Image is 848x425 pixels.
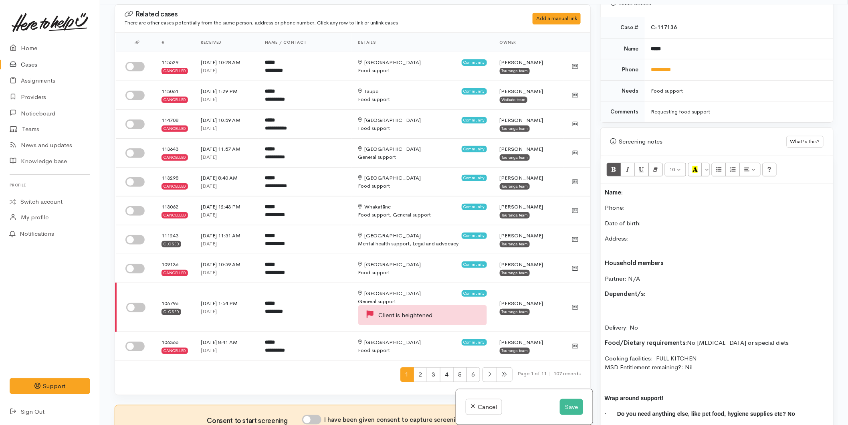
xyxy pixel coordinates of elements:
b: Food/Dietary requirements: [605,339,687,346]
p: Delivery: No [605,305,829,332]
div: [GEOGRAPHIC_DATA] [358,174,421,182]
button: Recent Color [688,163,703,176]
time: [DATE] [201,269,217,276]
button: Underline (CTRL+U) [635,163,649,176]
th: Received [194,33,258,52]
div: [PERSON_NAME] [500,116,557,124]
button: Ordered list (CTRL+SHIFT+NUM8) [726,163,740,176]
p: Cooking facilities: FULL KITCHEN MSD Entitlement remaining?: Nil [605,354,829,372]
span: 5 [453,367,467,382]
div: Food support [358,346,487,354]
time: [DATE] [201,182,217,189]
span: 4 [440,367,454,382]
div: Food support [358,124,487,132]
div: [PERSON_NAME] [500,174,557,182]
div: Waikato team [500,97,528,103]
td: 106796 [155,283,194,332]
span: Community [462,117,487,123]
button: More Color [702,163,710,176]
td: Comments [601,101,645,122]
div: Cancelled [162,348,188,354]
div: [DATE] 8:41 AM [201,338,252,346]
span: 3 [427,367,440,382]
span: Community [462,59,487,66]
small: Page 1 of 11 107 records [517,367,581,389]
button: Bold (CTRL+B) [607,163,621,176]
b: Dependent/s: [605,290,646,297]
div: Tauranga team [500,68,530,74]
td: 111243 [155,225,194,254]
td: 114708 [155,110,194,139]
div: Food support [358,95,487,103]
div: [GEOGRAPHIC_DATA] [358,338,421,346]
span: Community [462,146,487,152]
th: Name / contact [258,33,352,52]
div: [GEOGRAPHIC_DATA] [358,289,421,297]
li: Next page [483,367,497,382]
time: [DATE] [201,125,217,132]
div: Closed [162,309,181,315]
div: [GEOGRAPHIC_DATA] [358,116,421,124]
span: Community [462,88,487,95]
time: [DATE] [201,67,217,74]
div: Whakatāne [358,203,391,211]
div: Tauranga team [500,183,530,190]
div: [DATE] 8:40 AM [201,174,252,182]
div: Food support, General support [358,211,487,219]
th: Details [352,33,493,52]
b: Name: [605,188,623,196]
div: Tauranga team [500,125,530,132]
div: Tauranga team [500,309,530,315]
div: Taupō [358,87,379,95]
div: Food support [358,67,487,75]
span: Community [462,175,487,181]
div: Cancelled [162,270,188,276]
td: 106366 [155,332,194,361]
td: 115061 [155,81,194,110]
div: [PERSON_NAME] [500,145,557,153]
div: [PERSON_NAME] [500,338,557,346]
div: [GEOGRAPHIC_DATA] [358,145,421,153]
div: General support [358,153,487,161]
div: Add a manual link [533,13,581,24]
time: [DATE] [201,96,217,103]
button: Remove Font Style (CTRL+\) [648,163,663,176]
span: Community [462,261,487,268]
div: [GEOGRAPHIC_DATA] [358,261,421,269]
td: 109136 [155,254,194,283]
button: Italic (CTRL+I) [621,163,635,176]
li: Last page [497,367,513,382]
div: Food support [358,269,487,277]
div: Screening notes [610,137,787,146]
span: Community [462,290,487,297]
div: Tauranga team [500,154,530,161]
div: [DATE] 10:28 AM [201,59,252,67]
div: [PERSON_NAME] [500,300,557,308]
div: [PERSON_NAME] [500,261,557,269]
div: Cancelled [162,183,188,190]
button: Font Size [665,163,686,176]
td: Name [601,38,645,59]
td: Phone [601,59,645,81]
th: Owner [493,33,564,52]
span: 2 [414,367,427,382]
td: 113643 [155,139,194,168]
label: I have been given consent to capture screening information [325,415,499,425]
button: Help [763,163,777,176]
div: Mental health support, Legal and advocacy [358,240,487,248]
div: Cancelled [162,68,188,74]
p: Address: [605,234,829,252]
time: [DATE] [201,308,217,315]
div: General support [358,297,487,306]
h3: Related cases [125,10,503,18]
a: Cancel [466,399,502,415]
div: [PERSON_NAME] [500,203,557,211]
span: Community [462,339,487,346]
button: Unordered list (CTRL+SHIFT+NUM7) [712,163,726,176]
div: Food support [651,87,824,95]
div: Client is heightened [367,310,479,320]
small: There are other cases potentially from the same person, address or phone number. Click any row to... [125,19,398,26]
div: [DATE] 12:43 PM [201,203,252,211]
time: [DATE] [201,240,217,247]
h6: Profile [10,180,90,190]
